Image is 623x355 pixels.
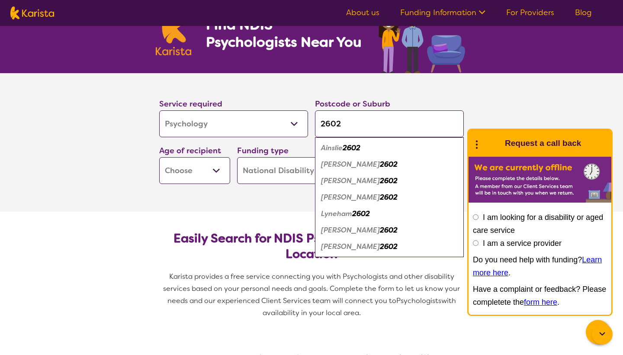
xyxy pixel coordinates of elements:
[469,157,611,203] img: Karista offline chat form to request call back
[10,6,54,19] img: Karista logo
[473,253,607,279] p: Do you need help with funding? .
[237,145,289,156] label: Funding type
[321,176,380,185] em: [PERSON_NAME]
[586,320,610,344] button: Channel Menu
[321,209,352,218] em: Lyneham
[166,231,457,262] h2: Easily Search for NDIS Psychologists by Need & Location
[380,160,398,169] em: 2602
[321,226,380,235] em: [PERSON_NAME]
[163,272,462,305] span: Karista provides a free service connecting you with Psychologists and other disability services b...
[319,140,459,156] div: Ainslie 2602
[473,283,607,309] p: Have a complaint or feedback? Please completete the .
[319,222,459,239] div: O'Connor 2602
[380,176,398,185] em: 2602
[321,193,380,202] em: [PERSON_NAME]
[319,156,459,173] div: Dickson 2602
[159,99,222,109] label: Service required
[319,173,459,189] div: Downer 2602
[505,137,581,150] h1: Request a call back
[319,206,459,222] div: Lyneham 2602
[315,99,390,109] label: Postcode or Suburb
[483,239,562,248] label: I am a service provider
[380,242,398,251] em: 2602
[380,226,398,235] em: 2602
[473,213,603,235] label: I am looking for a disability or aged care service
[400,7,485,18] a: Funding Information
[319,189,459,206] div: Hackett 2602
[352,209,370,218] em: 2602
[396,296,441,305] span: Psychologists
[346,7,379,18] a: About us
[482,135,500,152] img: Karista
[206,16,366,51] h1: Find NDIS Psychologists Near You
[506,7,554,18] a: For Providers
[321,160,380,169] em: [PERSON_NAME]
[380,193,398,202] em: 2602
[343,143,360,152] em: 2602
[319,239,459,255] div: Watson 2602
[524,298,557,307] a: form here
[156,9,191,55] img: Karista logo
[321,242,380,251] em: [PERSON_NAME]
[321,143,343,152] em: Ainslie
[315,110,464,137] input: Type
[159,145,221,156] label: Age of recipient
[575,7,592,18] a: Blog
